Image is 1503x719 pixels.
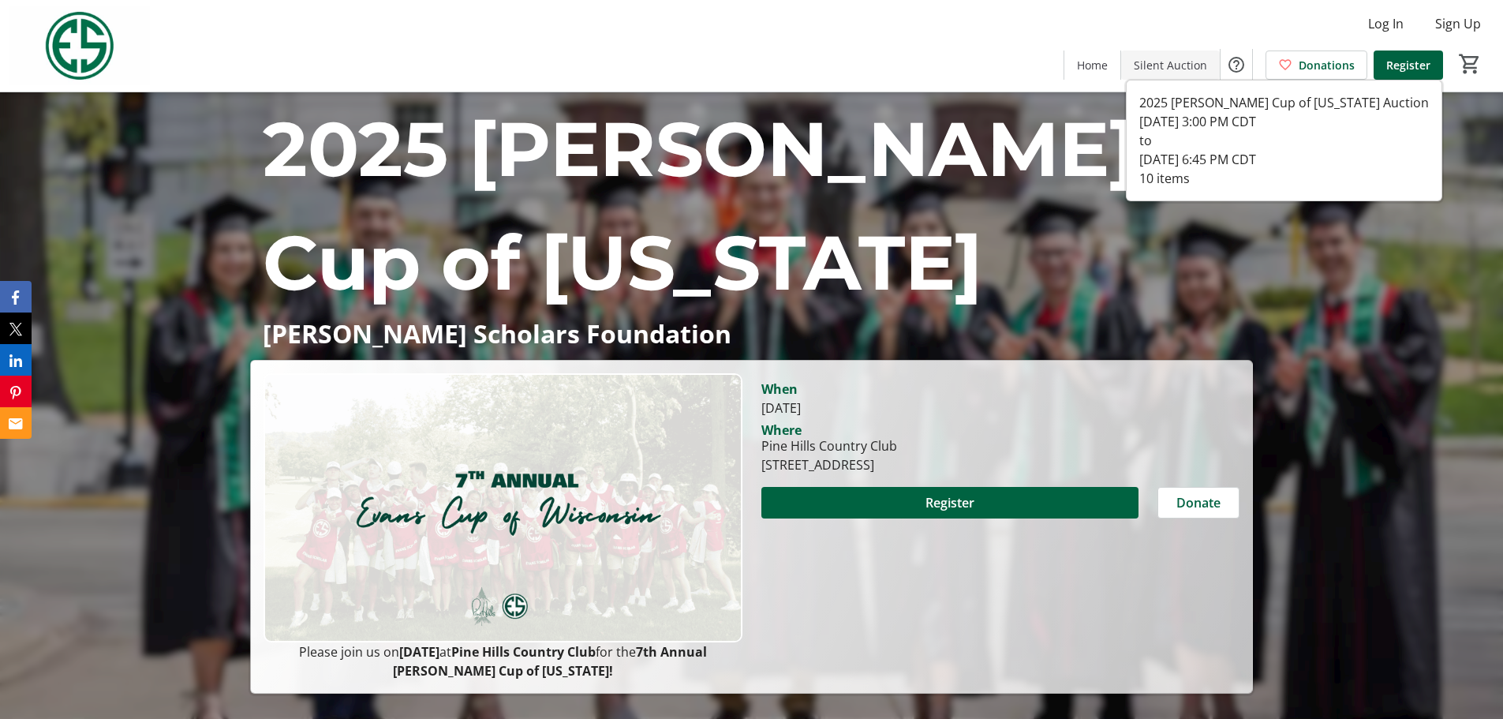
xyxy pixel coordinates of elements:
button: Cart [1456,50,1484,78]
span: Silent Auction [1134,57,1207,73]
span: Home [1077,57,1108,73]
span: Donations [1299,57,1355,73]
a: Register [1374,51,1443,80]
div: 10 items [1139,169,1429,188]
strong: Pine Hills Country Club [451,643,596,661]
p: Please join us on at for the [264,642,742,680]
span: Donate [1176,493,1221,512]
span: Register [925,493,974,512]
img: Evans Scholars Foundation's Logo [9,6,150,85]
button: Donate [1157,487,1239,519]
span: 2025 [PERSON_NAME] Cup of [US_STATE] [263,103,1136,309]
div: to [1139,131,1429,150]
button: Log In [1355,11,1416,36]
div: [DATE] 3:00 PM CDT [1139,112,1429,131]
span: Sign Up [1435,14,1481,33]
button: Register [761,487,1138,519]
button: Help [1221,49,1252,81]
a: Home [1064,51,1120,80]
div: [DATE] 6:45 PM CDT [1139,150,1429,169]
p: [PERSON_NAME] Scholars Foundation [263,320,1239,347]
a: Donations [1266,51,1367,80]
strong: [DATE] [399,643,439,661]
div: When [761,380,798,399]
div: [DATE] [761,399,1239,418]
img: Campaign CTA Media Photo [264,373,742,642]
span: Log In [1368,14,1404,33]
div: 2025 [PERSON_NAME] Cup of [US_STATE] Auction [1139,93,1429,112]
a: Silent Auction [1121,51,1220,80]
button: Sign Up [1423,11,1494,36]
span: Register [1386,57,1430,73]
strong: 7th Annual [PERSON_NAME] Cup of [US_STATE]! [393,643,707,680]
div: Where [761,424,802,436]
div: [STREET_ADDRESS] [761,455,897,474]
div: Pine Hills Country Club [761,436,897,455]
